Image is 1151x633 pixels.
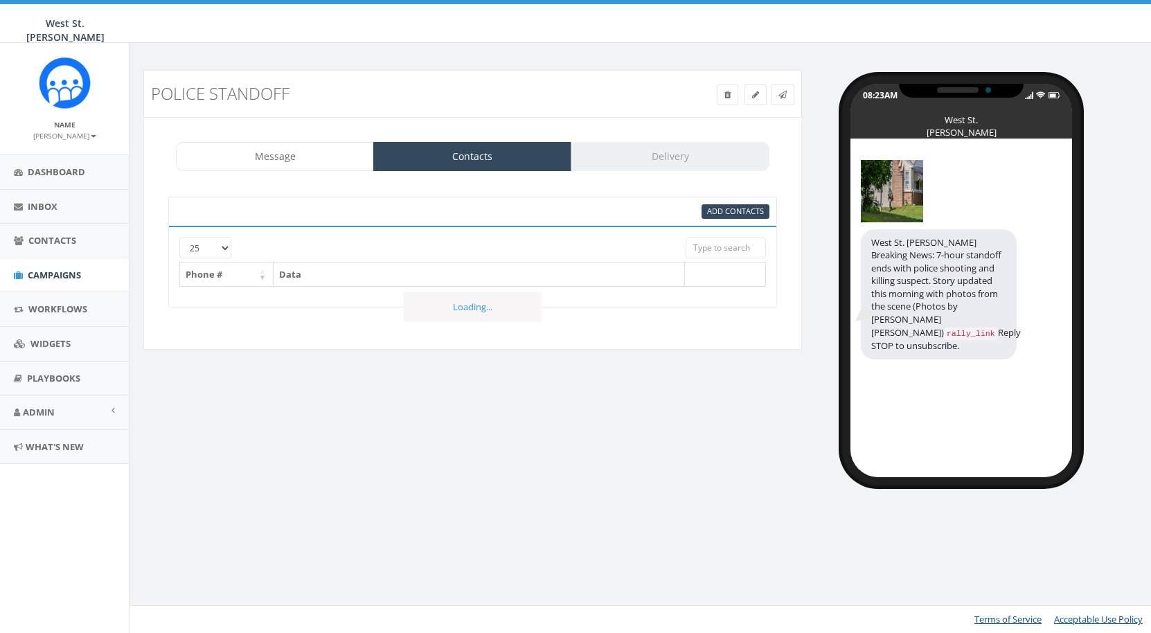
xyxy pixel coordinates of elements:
[33,131,96,141] small: [PERSON_NAME]
[151,84,628,102] h3: Police Standoff
[28,269,81,281] span: Campaigns
[274,262,685,287] th: Data
[26,17,105,44] span: West St. [PERSON_NAME]
[752,89,759,100] span: Edit Campaign
[707,206,764,216] span: Add Contacts
[27,372,80,384] span: Playbooks
[28,303,87,315] span: Workflows
[724,89,731,100] span: Delete Campaign
[26,440,84,453] span: What's New
[974,613,1042,625] a: Terms of Service
[28,200,57,213] span: Inbox
[944,328,998,340] code: rally_link
[28,234,76,247] span: Contacts
[180,262,274,287] th: Phone #
[33,129,96,141] a: [PERSON_NAME]
[403,292,542,323] div: Loading...
[373,142,571,171] a: Contacts
[927,114,996,121] div: West St. [PERSON_NAME]
[707,206,764,216] span: CSV files only
[1054,613,1143,625] a: Acceptable Use Policy
[702,204,769,219] a: Add Contacts
[778,89,787,100] span: Send Test Message
[861,229,1017,359] div: West St. [PERSON_NAME] Breaking News: 7-hour standoff ends with police shooting and killing suspe...
[39,57,91,109] img: Rally_Corp_Icon_1.png
[54,120,75,130] small: Name
[863,89,898,101] div: 08:23AM
[176,142,374,171] a: Message
[686,238,766,258] input: Type to search
[30,337,71,350] span: Widgets
[23,406,55,418] span: Admin
[28,166,85,178] span: Dashboard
